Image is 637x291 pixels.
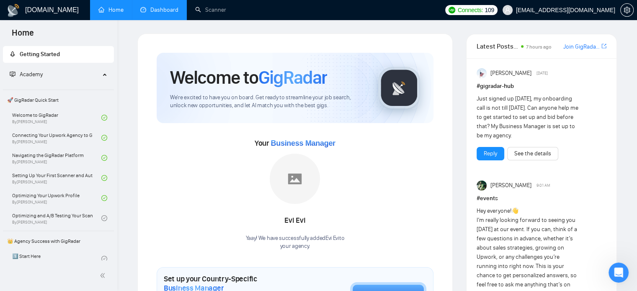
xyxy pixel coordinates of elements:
a: See the details [514,149,551,158]
img: gigradar-logo.png [378,67,420,109]
span: Latest Posts from the GigRadar Community [477,41,518,52]
span: check-circle [101,135,107,141]
span: check-circle [101,175,107,181]
span: Academy [10,71,43,78]
span: double-left [100,271,108,280]
li: Getting Started [3,46,114,63]
a: setting [620,7,634,13]
div: Yaay! We have successfully added Evi Evi to [245,234,344,250]
img: placeholder.png [270,154,320,204]
span: Business Manager [271,139,335,147]
p: your agency . [245,242,344,250]
div: Just signed up [DATE], my onboarding call is not till [DATE]. Can anyone help me to get started t... [477,94,580,140]
h1: # gigradar-hub [477,82,606,91]
h1: Welcome to [170,66,327,89]
a: homeHome [98,6,124,13]
span: 👋 [511,207,518,214]
span: We're excited to have you on board. Get ready to streamline your job search, unlock new opportuni... [170,94,365,110]
span: Academy [20,71,43,78]
button: setting [620,3,634,17]
span: check-circle [101,155,107,161]
span: 🚀 GigRadar Quick Start [4,92,113,108]
span: Getting Started [20,51,60,58]
button: See the details [507,147,558,160]
img: Anisuzzaman Khan [477,68,487,78]
h1: # events [477,194,606,203]
a: Welcome to GigRadarBy[PERSON_NAME] [12,108,101,127]
span: check-circle [101,256,107,262]
a: export [601,42,606,50]
a: Join GigRadar Slack Community [563,42,600,52]
a: dashboardDashboard [140,6,178,13]
span: Home [5,27,41,44]
a: Optimizing Your Upwork ProfileBy[PERSON_NAME] [12,189,101,207]
div: Evi Evi [245,214,344,228]
span: 7 hours ago [526,44,552,50]
img: upwork-logo.png [449,7,455,13]
span: rocket [10,51,15,57]
button: Reply [477,147,504,160]
span: fund-projection-screen [10,71,15,77]
span: 9:01 AM [536,182,550,189]
span: check-circle [101,215,107,221]
a: Navigating the GigRadar PlatformBy[PERSON_NAME] [12,149,101,167]
img: logo [7,4,20,17]
a: Connecting Your Upwork Agency to GigRadarBy[PERSON_NAME] [12,129,101,147]
span: check-circle [101,195,107,201]
span: Your [255,139,335,148]
span: [PERSON_NAME] [490,69,531,78]
span: check-circle [101,115,107,121]
a: Reply [484,149,497,158]
span: [DATE] [536,70,548,77]
span: user [505,7,511,13]
a: Optimizing and A/B Testing Your Scanner for Better ResultsBy[PERSON_NAME] [12,209,101,227]
span: export [601,43,606,49]
span: Connects: [458,5,483,15]
a: searchScanner [195,6,226,13]
a: Setting Up Your First Scanner and Auto-BidderBy[PERSON_NAME] [12,169,101,187]
span: 👑 Agency Success with GigRadar [4,233,113,250]
span: 109 [485,5,494,15]
span: GigRadar [258,66,327,89]
img: Vlad [477,180,487,191]
span: [PERSON_NAME] [490,181,531,190]
iframe: Intercom live chat [609,263,629,283]
a: 1️⃣ Start Here [12,250,101,268]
